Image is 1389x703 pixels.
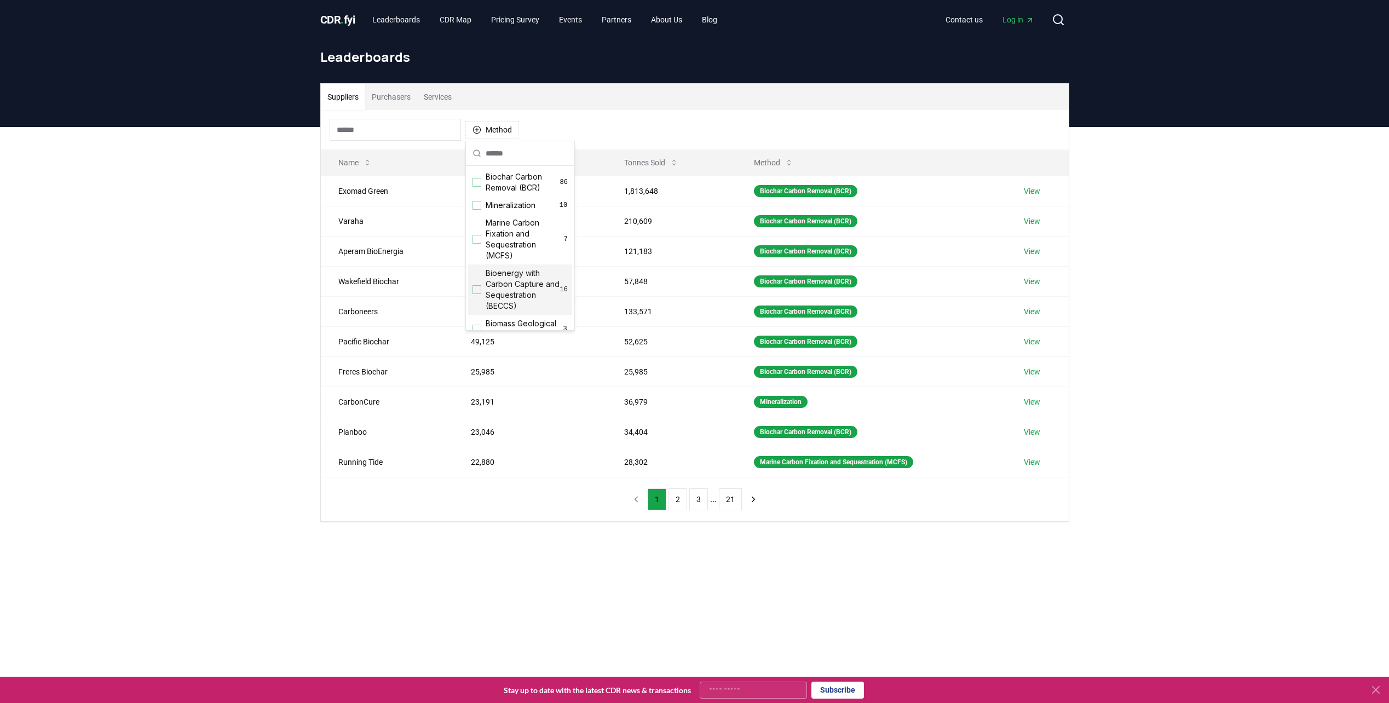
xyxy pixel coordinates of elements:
span: Log in [1002,14,1034,25]
a: View [1024,366,1040,377]
span: 3 [562,325,568,333]
div: Biochar Carbon Removal (BCR) [754,336,857,348]
a: Events [550,10,591,30]
button: 2 [668,488,687,510]
td: 28,302 [607,447,736,477]
td: Planboo [321,417,454,447]
div: Biochar Carbon Removal (BCR) [754,185,857,197]
a: Pricing Survey [482,10,548,30]
td: 121,183 [607,236,736,266]
td: Exomad Green [321,176,454,206]
a: View [1024,306,1040,317]
div: Biochar Carbon Removal (BCR) [754,275,857,287]
span: 86 [560,178,568,187]
div: Biochar Carbon Removal (BCR) [754,306,857,318]
nav: Main [937,10,1043,30]
span: . [341,13,344,26]
td: 25,985 [607,356,736,387]
span: Biochar Carbon Removal (BCR) [486,171,560,193]
td: 25,985 [453,356,606,387]
button: Suppliers [321,84,365,110]
div: Marine Carbon Fixation and Sequestration (MCFS) [754,456,913,468]
td: Varaha [321,206,454,236]
td: Wakefield Biochar [321,266,454,296]
a: CDR Map [431,10,480,30]
a: Partners [593,10,640,30]
button: Method [465,121,519,139]
a: View [1024,396,1040,407]
a: View [1024,186,1040,197]
a: View [1024,216,1040,227]
a: View [1024,457,1040,468]
td: 210,609 [607,206,736,236]
span: Marine Carbon Fixation and Sequestration (MCFS) [486,217,564,261]
span: Bioenergy with Carbon Capture and Sequestration (BECCS) [486,268,560,312]
td: 34,404 [607,417,736,447]
button: Tonnes Sold [615,152,687,174]
td: 22,880 [453,447,606,477]
td: Aperam BioEnergia [321,236,454,266]
div: Biochar Carbon Removal (BCR) [754,215,857,227]
a: Contact us [937,10,992,30]
h1: Leaderboards [320,48,1069,66]
div: Mineralization [754,396,808,408]
div: Biochar Carbon Removal (BCR) [754,426,857,438]
div: Biochar Carbon Removal (BCR) [754,366,857,378]
button: 21 [719,488,742,510]
td: 1,813,648 [607,176,736,206]
button: Tonnes Delivered [462,152,550,174]
a: View [1024,336,1040,347]
button: Services [417,84,458,110]
td: CarbonCure [321,387,454,417]
td: 182,445 [453,176,606,206]
a: View [1024,427,1040,437]
a: Log in [994,10,1043,30]
td: Carboneers [321,296,454,326]
a: About Us [642,10,691,30]
a: Leaderboards [364,10,429,30]
span: 16 [560,285,568,294]
span: CDR fyi [320,13,355,26]
td: 49,125 [453,326,606,356]
a: View [1024,246,1040,257]
td: 133,571 [607,296,736,326]
td: Freres Biochar [321,356,454,387]
td: 95,276 [453,206,606,236]
button: Name [330,152,381,174]
a: CDR.fyi [320,12,355,27]
span: 10 [559,201,568,210]
td: 23,191 [453,387,606,417]
span: Biomass Geological Sequestration [486,318,562,340]
button: 3 [689,488,708,510]
td: 54,377 [453,296,606,326]
button: next page [744,488,763,510]
td: 52,625 [607,326,736,356]
nav: Main [364,10,726,30]
td: 36,979 [607,387,736,417]
li: ... [710,493,717,506]
a: Blog [693,10,726,30]
td: 23,046 [453,417,606,447]
td: 57,840 [453,266,606,296]
button: 1 [648,488,666,510]
td: Running Tide [321,447,454,477]
td: Pacific Biochar [321,326,454,356]
button: Purchasers [365,84,417,110]
td: 89,298 [453,236,606,266]
button: Method [745,152,802,174]
div: Biochar Carbon Removal (BCR) [754,245,857,257]
span: 7 [564,235,568,244]
span: Mineralization [486,200,535,211]
a: View [1024,276,1040,287]
td: 57,848 [607,266,736,296]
